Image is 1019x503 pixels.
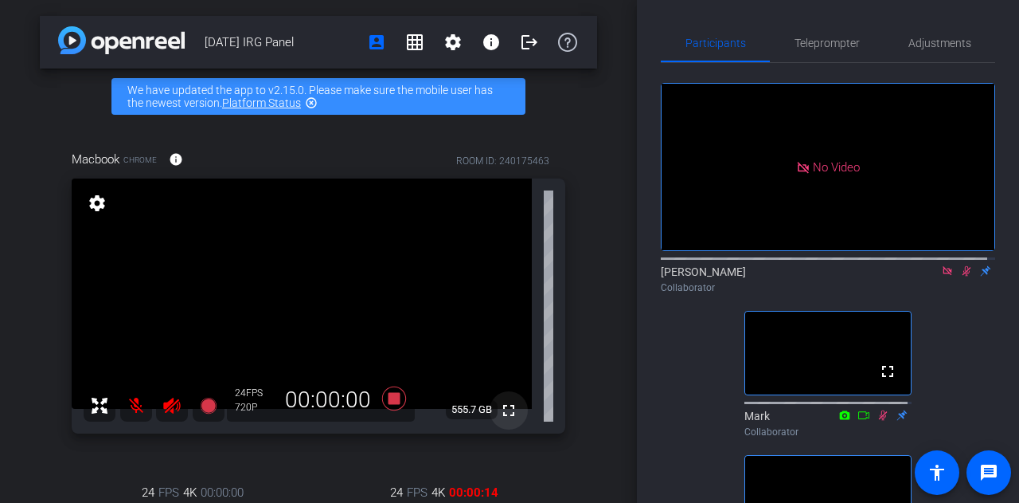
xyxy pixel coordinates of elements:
mat-icon: fullscreen [878,362,897,381]
mat-icon: grid_on [405,33,424,52]
mat-icon: highlight_off [305,96,318,109]
div: Mark [744,408,912,439]
div: 720P [235,401,275,414]
mat-icon: info [482,33,501,52]
div: ROOM ID: 240175463 [456,154,549,168]
span: 4K [431,484,445,501]
span: 00:00:14 [449,484,498,501]
span: FPS [407,484,428,501]
span: Macbook [72,151,119,168]
mat-icon: settings [443,33,463,52]
span: 24 [142,484,154,501]
img: app-logo [58,26,185,54]
a: Platform Status [222,96,301,109]
div: Collaborator [661,281,995,295]
div: 24 [235,387,275,399]
mat-icon: logout [520,33,539,52]
mat-icon: message [979,463,998,482]
span: 4K [183,484,197,501]
mat-icon: info [169,152,183,167]
span: No Video [813,159,860,174]
span: Teleprompter [795,37,860,49]
div: Collaborator [744,425,912,439]
span: Participants [685,37,746,49]
span: 24 [390,484,403,501]
div: [PERSON_NAME] [661,264,995,295]
mat-icon: fullscreen [499,401,518,420]
span: 555.7 GB [446,400,498,419]
span: Chrome [123,154,157,166]
span: Adjustments [908,37,971,49]
span: FPS [246,387,263,399]
div: We have updated the app to v2.15.0. Please make sure the mobile user has the newest version. [111,78,525,115]
span: FPS [158,484,179,501]
mat-icon: accessibility [927,463,947,482]
span: 00:00:00 [201,484,244,501]
span: [DATE] IRG Panel [205,26,357,58]
div: 00:00:00 [275,387,381,414]
mat-icon: settings [86,194,108,213]
mat-icon: account_box [367,33,386,52]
